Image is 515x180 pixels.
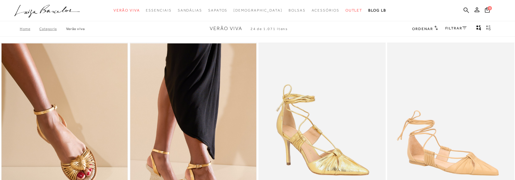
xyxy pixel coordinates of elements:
[312,8,339,12] span: Acessórios
[114,5,140,16] a: noSubCategoriesText
[146,8,171,12] span: Essenciais
[289,5,306,16] a: noSubCategoriesText
[250,27,288,31] span: 24 de 1.071 itens
[20,27,39,31] a: Home
[114,8,140,12] span: Verão Viva
[146,5,171,16] a: noSubCategoriesText
[312,5,339,16] a: noSubCategoriesText
[233,5,282,16] a: noSubCategoriesText
[488,6,492,10] span: 0
[208,5,227,16] a: noSubCategoriesText
[210,26,242,31] span: Verão Viva
[289,8,306,12] span: Bolsas
[475,25,483,33] button: Mostrar 4 produtos por linha
[66,27,85,31] a: Verão Viva
[178,5,202,16] a: noSubCategoriesText
[178,8,202,12] span: Sandálias
[208,8,227,12] span: Sapatos
[368,8,386,12] span: BLOG LB
[233,8,282,12] span: [DEMOGRAPHIC_DATA]
[412,27,433,31] span: Ordenar
[368,5,386,16] a: BLOG LB
[483,7,492,15] button: 0
[345,8,363,12] span: Outlet
[445,26,467,30] a: FILTRAR
[484,25,493,33] button: gridText6Desc
[39,27,66,31] a: Categoria
[345,5,363,16] a: noSubCategoriesText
